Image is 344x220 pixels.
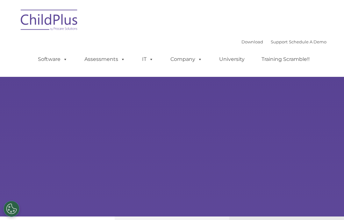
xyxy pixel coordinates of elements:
a: Company [164,53,209,66]
a: Software [32,53,74,66]
a: Support [271,39,288,44]
button: Cookies Settings [4,201,19,217]
img: ChildPlus by Procare Solutions [18,5,81,37]
a: Training Scramble!! [255,53,316,66]
a: IT [136,53,160,66]
a: University [213,53,251,66]
a: Download [241,39,263,44]
a: Assessments [78,53,132,66]
a: Schedule A Demo [289,39,326,44]
font: | [241,39,326,44]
